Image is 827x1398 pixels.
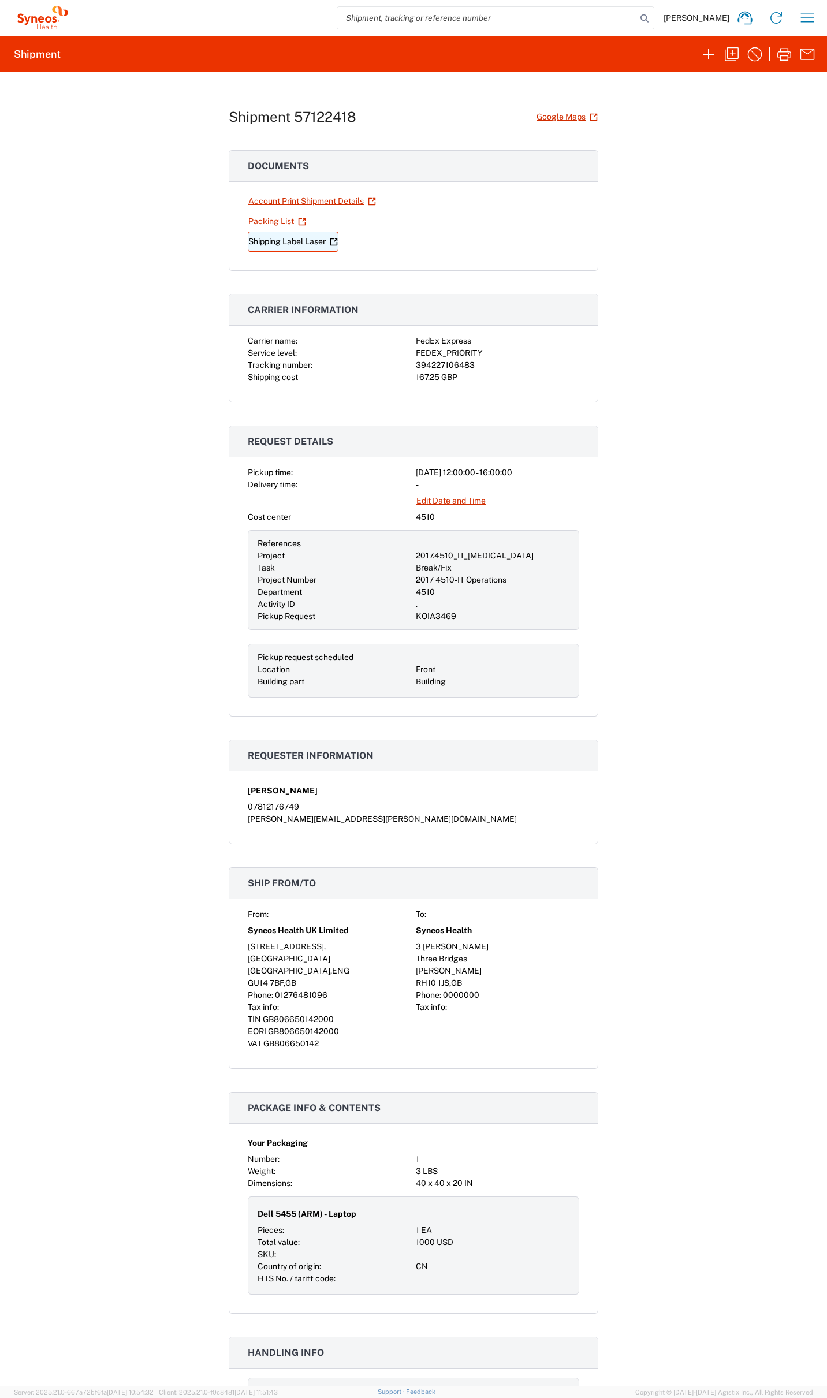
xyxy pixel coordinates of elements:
[248,953,411,965] div: [GEOGRAPHIC_DATA]
[248,348,297,357] span: Service level:
[416,990,441,1000] span: Phone:
[416,909,426,919] span: To:
[416,491,486,511] a: Edit Date and Time
[284,978,285,987] span: ,
[248,1039,262,1048] span: VAT
[416,665,435,674] span: Front
[416,598,569,610] div: .
[248,191,377,211] a: Account Print Shipment Details
[416,511,579,523] div: 4510
[536,107,598,127] a: Google Maps
[248,232,338,252] a: Shipping Label Laser
[248,1179,292,1188] span: Dimensions:
[406,1388,435,1395] a: Feedback
[248,966,330,975] span: [GEOGRAPHIC_DATA]
[258,1237,300,1247] span: Total value:
[416,1165,579,1177] div: 3 LBS
[285,978,296,987] span: GB
[258,1225,284,1235] span: Pieces:
[248,1347,324,1358] span: Handling Info
[248,1002,279,1012] span: Tax info:
[258,586,411,598] div: Department
[258,550,411,562] div: Project
[416,941,579,953] div: 3 [PERSON_NAME]
[416,677,446,686] span: Building
[416,479,579,491] div: -
[248,304,359,315] span: Carrier information
[258,1274,336,1283] span: HTS No. / tariff code:
[248,1102,381,1113] span: Package info & contents
[416,359,579,371] div: 394227106483
[14,47,61,61] h2: Shipment
[416,347,579,359] div: FEDEX_PRIORITY
[248,480,297,489] span: Delivery time:
[443,990,479,1000] span: 0000000
[248,336,297,345] span: Carrier name:
[268,1027,339,1036] span: GB806650142000
[248,750,374,761] span: Requester information
[258,653,353,662] span: Pickup request scheduled
[248,801,579,813] div: 07812176749
[248,1027,266,1036] span: EORI
[635,1387,813,1397] span: Copyright © [DATE]-[DATE] Agistix Inc., All Rights Reserved
[248,978,284,987] span: GU14 7BF
[258,1262,321,1271] span: Country of origin:
[107,1389,154,1396] span: [DATE] 10:54:32
[248,372,298,382] span: Shipping cost
[416,610,569,622] div: KOIA3469
[258,665,290,674] span: Location
[416,562,569,574] div: Break/Fix
[258,562,411,574] div: Task
[416,966,482,975] span: [PERSON_NAME]
[14,1389,154,1396] span: Server: 2025.21.0-667a72bf6fa
[416,953,579,965] div: Three Bridges
[258,539,301,548] span: References
[234,1389,278,1396] span: [DATE] 11:51:43
[416,371,579,383] div: 167.25 GBP
[451,978,462,987] span: GB
[416,1236,569,1248] div: 1000 USD
[248,924,349,937] span: Syneos Health UK Limited
[416,1177,579,1190] div: 40 x 40 x 20 IN
[258,574,411,586] div: Project Number
[416,335,579,347] div: FedEx Express
[330,966,332,975] span: ,
[449,978,451,987] span: ,
[378,1388,407,1395] a: Support
[248,909,269,919] span: From:
[258,1250,276,1259] span: SKU:
[258,598,411,610] div: Activity ID
[229,109,356,125] h1: Shipment 57122418
[248,360,312,370] span: Tracking number:
[416,586,569,598] div: 4510
[416,1002,447,1012] span: Tax info:
[248,941,411,953] div: [STREET_ADDRESS],
[416,924,472,937] span: Syneos Health
[337,7,636,29] input: Shipment, tracking or reference number
[248,785,318,797] span: [PERSON_NAME]
[416,978,449,987] span: RH10 1JS
[416,1153,579,1165] div: 1
[248,878,316,889] span: Ship from/to
[263,1039,319,1048] span: GB806650142
[416,1224,569,1236] div: 1 EA
[248,161,309,172] span: Documents
[248,1154,280,1164] span: Number:
[248,468,293,477] span: Pickup time:
[258,677,304,686] span: Building part
[248,990,273,1000] span: Phone:
[332,966,349,975] span: ENG
[258,610,411,622] div: Pickup Request
[416,574,569,586] div: 2017 4510-IT Operations
[248,211,307,232] a: Packing List
[248,1137,308,1149] span: Your Packaging
[263,1015,334,1024] span: GB806650142000
[275,990,327,1000] span: 01276481096
[258,1208,356,1220] span: Dell 5455 (ARM) - Laptop
[248,1015,261,1024] span: TIN
[416,550,569,562] div: 2017.4510_IT_[MEDICAL_DATA]
[248,813,579,825] div: [PERSON_NAME][EMAIL_ADDRESS][PERSON_NAME][DOMAIN_NAME]
[416,467,579,479] div: [DATE] 12:00:00 - 16:00:00
[416,1261,569,1273] div: CN
[248,1166,275,1176] span: Weight:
